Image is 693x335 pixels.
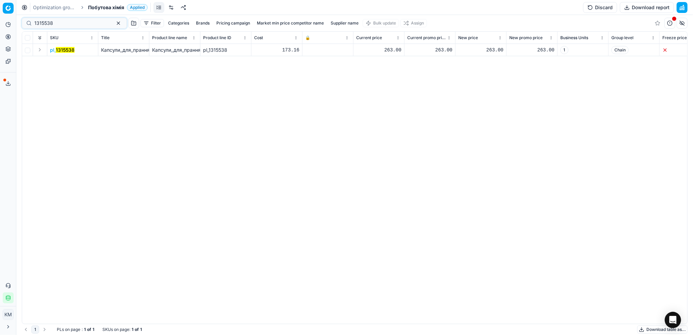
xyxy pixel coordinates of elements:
span: Business Units [560,35,588,41]
div: 263.00 [356,47,401,53]
strong: of [135,327,139,332]
span: Group level [611,35,633,41]
input: Search by SKU or title [34,20,109,27]
span: Product line ID [203,35,231,41]
span: Current price [356,35,382,41]
a: Optimization groups [33,4,77,11]
button: Brands [193,19,212,27]
span: PLs on page [57,327,80,332]
button: Supplier name [328,19,361,27]
button: Market min price competitor name [254,19,327,27]
div: 263.00 [458,47,504,53]
strong: 1 [140,327,142,332]
button: Download table as... [637,325,688,334]
button: Expand [36,46,44,54]
span: Product line name [152,35,187,41]
button: pl_1315538 [50,47,75,53]
button: Discard [583,2,617,13]
span: Freeze price [662,35,687,41]
button: КM [3,309,14,320]
span: New price [458,35,478,41]
div: 263.00 [509,47,555,53]
button: Download report [620,2,674,13]
span: pl_ [50,47,75,53]
div: Open Intercom Messenger [665,312,681,328]
strong: 1 [132,327,133,332]
strong: 1 [93,327,94,332]
span: Капсули_для_прання_Solar_Multi_Box_для_білих,_універсальних_та_темних_речей_24_шт. [101,47,308,53]
span: Cost [254,35,263,41]
div: pl_1315538 [203,47,248,53]
span: Title [101,35,110,41]
button: Categories [165,19,192,27]
button: Go to previous page [22,325,30,334]
span: Побутова хімія [88,4,124,11]
span: SKUs on page : [102,327,130,332]
button: Go to next page [40,325,49,334]
button: Filter [141,19,164,27]
button: Expand all [36,34,44,42]
nav: breadcrumb [33,4,148,11]
button: Pricing campaign [214,19,253,27]
button: 1 [31,325,39,334]
span: Current promo price [407,35,446,41]
span: SKU [50,35,59,41]
span: New promo price [509,35,543,41]
span: 🔒 [305,35,310,41]
div: 263.00 [407,47,452,53]
div: : [57,327,94,332]
div: Капсули_для_прання_Solar_Multi_Box_для_білих,_універсальних_та_темних_речей_24_шт. [152,47,197,53]
div: 173.16 [254,47,299,53]
mark: 1315538 [56,47,75,53]
span: КM [3,309,13,320]
nav: pagination [22,325,49,334]
strong: of [87,327,91,332]
strong: 1 [84,327,86,332]
span: Applied [127,4,148,11]
span: 1 [560,46,568,54]
button: Bulk update [363,19,399,27]
button: Assign [400,19,427,27]
span: Chain [611,46,629,54]
span: Побутова хіміяApplied [88,4,148,11]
